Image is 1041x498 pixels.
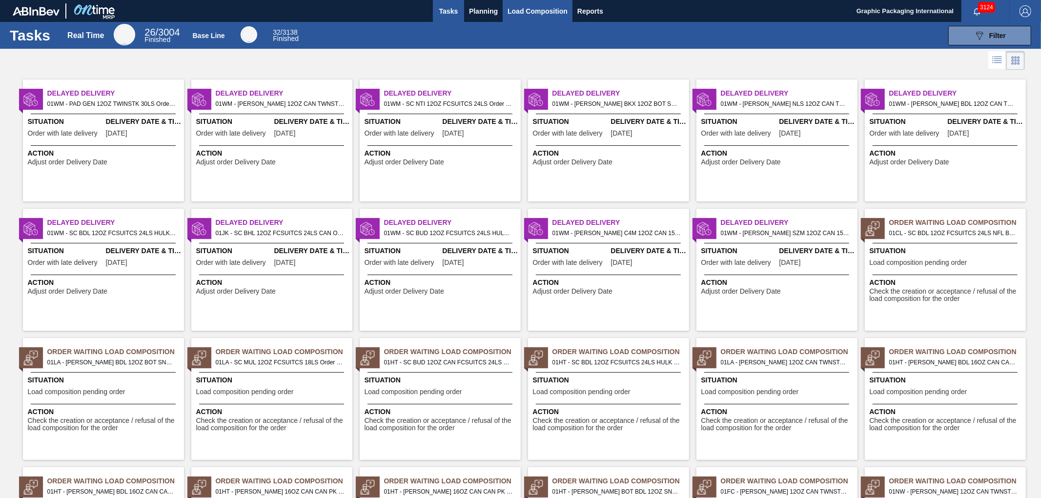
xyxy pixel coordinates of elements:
[365,417,518,432] span: Check the creation or acceptance / refusal of the load composition for the order
[192,351,206,365] img: status
[533,407,687,417] span: Action
[870,288,1023,303] span: Check the creation or acceptance / refusal of the load composition for the order
[365,148,518,159] span: Action
[721,476,857,486] span: Order Waiting Load Composition
[23,92,38,107] img: status
[273,28,281,36] span: 32
[870,130,939,137] span: Order with late delivery
[701,417,855,432] span: Check the creation or acceptance / refusal of the load composition for the order
[721,88,857,99] span: Delayed Delivery
[721,99,850,109] span: 01WM - CARR NLS 12OZ CAN TWNSTK 30/12 CAN Order - 790184
[865,221,880,236] img: status
[196,130,266,137] span: Order with late delivery
[47,99,176,109] span: 01WM - PAD GEN 12OZ TWINSTK 30LS Order - 790189
[365,288,444,295] span: Adjust order Delivery Date
[443,246,518,256] span: Delivery Date & Time
[870,407,1023,417] span: Action
[216,88,352,99] span: Delayed Delivery
[701,259,771,266] span: Order with late delivery
[552,99,681,109] span: 01WM - CARR BKX 12OZ BOT SNUG 12/12 12OZ BOT SNUG Order - 790191
[552,347,689,357] span: Order Waiting Load Composition
[533,417,687,432] span: Check the creation or acceptance / refusal of the load composition for the order
[28,375,182,385] span: Situation
[384,99,513,109] span: 01WM - SC NTI 12OZ FCSUITCS 24LS Order - 790190
[365,375,518,385] span: Situation
[273,29,299,42] div: Base Line
[360,92,375,107] img: status
[865,480,880,495] img: status
[870,278,1023,288] span: Action
[273,35,299,42] span: Finished
[274,130,296,137] span: 09/29/2025,
[552,476,689,486] span: Order Waiting Load Composition
[443,259,464,266] span: 09/29/2025,
[365,159,444,166] span: Adjust order Delivery Date
[529,351,543,365] img: status
[47,228,176,239] span: 01WM - SC BDL 12OZ FCSUITCS 24LS HULK HANDLE-Aqueous Order - 790185
[384,476,521,486] span: Order Waiting Load Composition
[701,159,781,166] span: Adjust order Delivery Date
[47,347,184,357] span: Order Waiting Load Composition
[529,221,543,236] img: status
[365,388,462,396] span: Load composition pending order
[192,480,206,495] img: status
[469,5,498,17] span: Planning
[23,221,38,236] img: status
[216,99,345,109] span: 01WM - CARR BUD 12OZ CAN TWNSTK 30/12 CAN Order - 790192
[889,347,1026,357] span: Order Waiting Load Composition
[701,278,855,288] span: Action
[365,407,518,417] span: Action
[611,246,687,256] span: Delivery Date & Time
[533,246,609,256] span: Situation
[365,246,440,256] span: Situation
[106,259,127,266] span: 09/29/2025,
[889,218,1026,228] span: Order Waiting Load Composition
[701,130,771,137] span: Order with late delivery
[961,4,993,18] button: Notifications
[384,218,521,228] span: Delayed Delivery
[47,88,184,99] span: Delayed Delivery
[533,117,609,127] span: Situation
[196,117,272,127] span: Situation
[28,246,103,256] span: Situation
[552,218,689,228] span: Delayed Delivery
[779,246,855,256] span: Delivery Date & Time
[360,351,375,365] img: status
[196,407,350,417] span: Action
[28,278,182,288] span: Action
[779,259,801,266] span: 09/29/2025,
[360,221,375,236] img: status
[192,92,206,107] img: status
[889,357,1018,368] span: 01HT - CARR BDL 16OZ CAN CAN PK 12/16 CAN - VBI Order - 793515
[701,148,855,159] span: Action
[196,259,266,266] span: Order with late delivery
[948,130,969,137] span: 09/29/2025,
[216,476,352,486] span: Order Waiting Load Composition
[28,259,98,266] span: Order with late delivery
[721,486,850,497] span: 01FC - CARR BUD 12OZ CAN TWNSTK 30/12 CAN Order - 793682
[529,480,543,495] img: status
[384,88,521,99] span: Delayed Delivery
[384,228,513,239] span: 01WM - SC BUD 12OZ FCSUITCS 24LS HULK HANDLE - VBI Order - 790186
[533,148,687,159] span: Action
[779,130,801,137] span: 09/29/2025,
[701,246,777,256] span: Situation
[701,388,799,396] span: Load composition pending order
[10,30,55,41] h1: Tasks
[577,5,603,17] span: Reports
[274,246,350,256] span: Delivery Date & Time
[192,221,206,236] img: status
[889,99,1018,109] span: 01WM - CARR BDL 12OZ CAN TWNSTK 30/12 CAN-Aqueous Order - 792468
[28,417,182,432] span: Check the creation or acceptance / refusal of the load composition for the order
[889,228,1018,239] span: 01CL - SC BDL 12OZ FCSUITCS 24LS NFL BROWNS HULK HANDLE Order - 439598
[870,375,1023,385] span: Situation
[67,31,104,40] div: Real Time
[443,117,518,127] span: Delivery Date & Time
[701,288,781,295] span: Adjust order Delivery Date
[196,388,294,396] span: Load composition pending order
[889,486,1018,497] span: 01NW - CARR BUD 12OZ CAN TWNSTK 30/12 CAN Order - 793868
[948,117,1023,127] span: Delivery Date & Time
[533,159,612,166] span: Adjust order Delivery Date
[196,417,350,432] span: Check the creation or acceptance / refusal of the load composition for the order
[533,259,603,266] span: Order with late delivery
